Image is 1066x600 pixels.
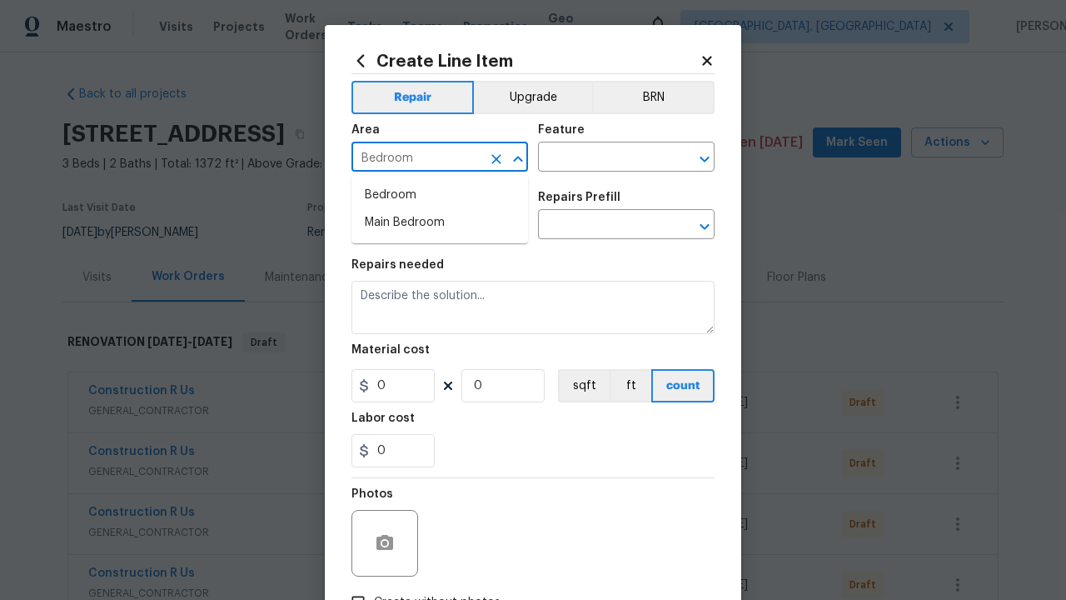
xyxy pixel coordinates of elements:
[538,192,620,203] h5: Repairs Prefill
[351,259,444,271] h5: Repairs needed
[351,344,430,356] h5: Material cost
[351,488,393,500] h5: Photos
[651,369,715,402] button: count
[693,215,716,238] button: Open
[538,124,585,136] h5: Feature
[351,182,528,209] li: Bedroom
[485,147,508,171] button: Clear
[610,369,651,402] button: ft
[351,209,528,237] li: Main Bedroom
[693,147,716,171] button: Open
[592,81,715,114] button: BRN
[506,147,530,171] button: Close
[558,369,610,402] button: sqft
[351,412,415,424] h5: Labor cost
[351,124,380,136] h5: Area
[351,81,474,114] button: Repair
[474,81,593,114] button: Upgrade
[351,52,700,70] h2: Create Line Item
